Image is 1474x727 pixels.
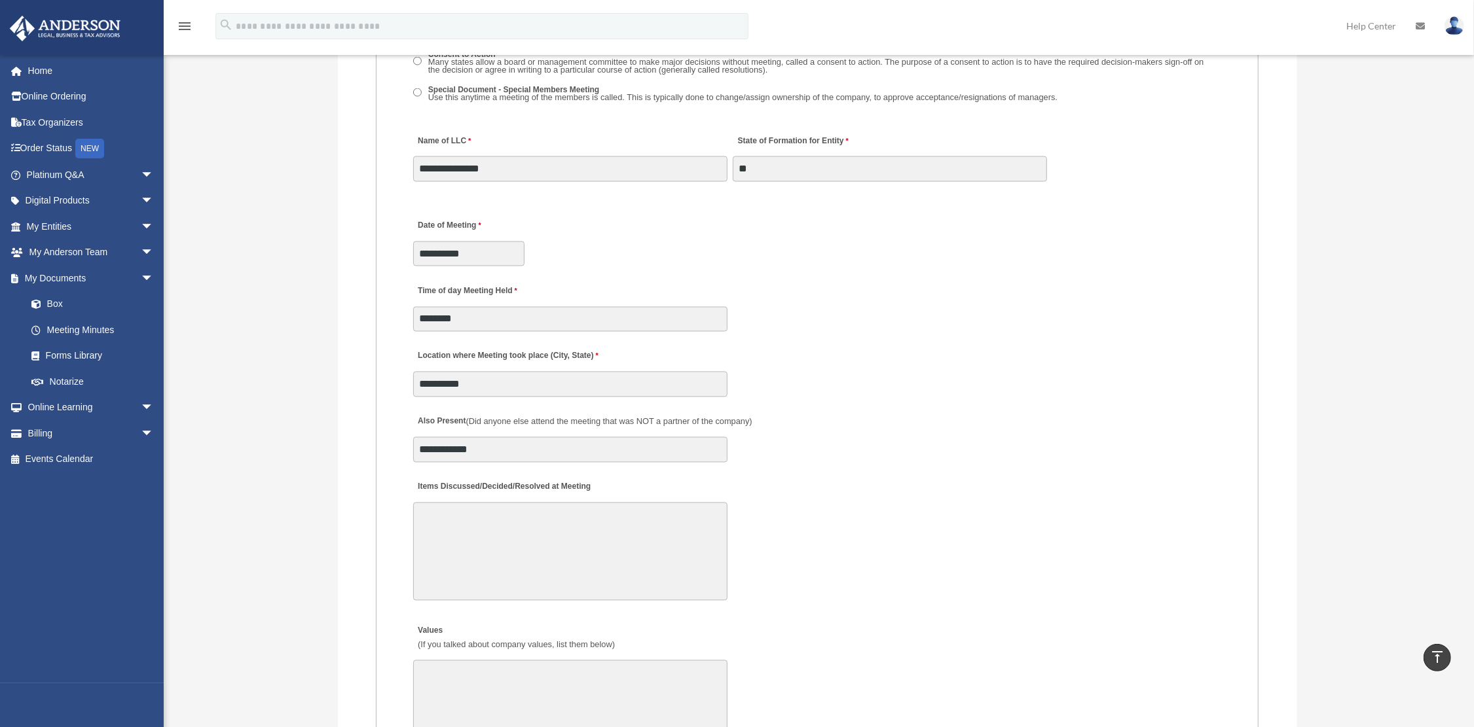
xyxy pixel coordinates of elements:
label: Also Present [413,414,756,431]
a: Events Calendar [9,446,174,472]
a: Forms Library [18,343,174,369]
i: search [219,18,233,32]
a: Order StatusNEW [9,135,174,162]
span: Use this anytime a meeting of the members is called. This is typically done to change/assign owne... [428,92,1058,102]
a: Notarize [18,368,174,395]
a: vertical_align_top [1424,644,1451,671]
span: arrow_drop_down [141,188,167,215]
label: Time of day Meeting Held [413,283,538,300]
label: State of Formation for Entity [733,133,851,151]
span: arrow_drop_down [141,162,167,188]
a: My Entitiesarrow_drop_down [9,213,174,239]
span: arrow_drop_down [141,265,167,292]
label: Location where Meeting took place (City, State) [413,348,602,366]
label: Items Discussed/Decided/Resolved at Meeting [413,479,594,497]
a: Meeting Minutes [18,317,167,343]
i: vertical_align_top [1429,649,1445,665]
span: arrow_drop_down [141,395,167,421]
img: Anderson Advisors Platinum Portal [6,16,124,41]
a: Online Learningarrow_drop_down [9,395,174,421]
label: Consent to Action [424,48,1222,77]
a: Box [18,291,174,317]
a: Online Ordering [9,84,174,110]
a: Platinum Q&Aarrow_drop_down [9,162,174,188]
a: Tax Organizers [9,109,174,135]
i: menu [177,18,193,34]
span: arrow_drop_down [141,420,167,447]
span: arrow_drop_down [141,213,167,240]
a: My Documentsarrow_drop_down [9,265,174,291]
span: Many states allow a board or management committee to make major decisions without meeting, called... [428,57,1204,75]
span: arrow_drop_down [141,239,167,266]
label: Values [413,623,618,654]
label: Special Document - Special Members Meeting [424,84,1062,104]
label: Date of Meeting [413,217,538,235]
div: NEW [75,139,104,158]
a: Home [9,58,174,84]
a: Digital Productsarrow_drop_down [9,188,174,214]
span: (Did anyone else attend the meeting that was NOT a partner of the company) [466,417,752,427]
a: menu [177,23,193,34]
span: (If you talked about company values, list them below) [418,640,615,650]
img: User Pic [1445,16,1464,35]
a: My Anderson Teamarrow_drop_down [9,239,174,266]
label: Name of LLC [413,133,474,151]
a: Billingarrow_drop_down [9,420,174,446]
